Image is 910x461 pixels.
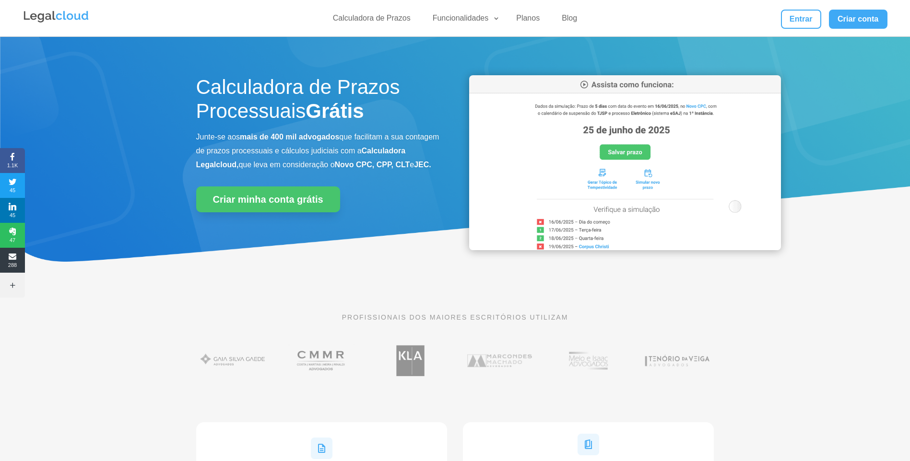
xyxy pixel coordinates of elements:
[196,186,340,212] a: Criar minha conta grátis
[781,10,821,29] a: Entrar
[240,133,339,141] b: mais de 400 mil advogados
[196,340,270,381] img: Gaia Silva Gaede Advogados Associados
[285,340,358,381] img: Costa Martins Meira Rinaldi Advogados
[196,75,441,128] h1: Calculadora de Prazos Processuais
[578,434,599,455] img: Ícone Documentos para Tempestividade
[374,340,447,381] img: Koury Lopes Advogados
[306,100,364,122] strong: Grátis
[23,10,90,24] img: Legalcloud Logo
[196,312,714,323] p: PROFISSIONAIS DOS MAIORES ESCRITÓRIOS UTILIZAM
[311,438,332,459] img: Ícone Legislações
[552,340,625,381] img: Profissionais do escritório Melo e Isaac Advogados utilizam a Legalcloud
[196,130,441,172] p: Junte-se aos que facilitam a sua contagem de prazos processuais e cálculos judiciais com a que le...
[469,243,781,252] a: Calculadora de Prazos Processuais da Legalcloud
[640,340,714,381] img: Tenório da Veiga Advogados
[556,13,583,27] a: Blog
[335,161,410,169] b: Novo CPC, CPP, CLT
[463,340,536,381] img: Marcondes Machado Advogados utilizam a Legalcloud
[427,13,500,27] a: Funcionalidades
[196,147,406,169] b: Calculadora Legalcloud,
[469,75,781,250] img: Calculadora de Prazos Processuais da Legalcloud
[23,17,90,25] a: Logo da Legalcloud
[414,161,431,169] b: JEC.
[510,13,545,27] a: Planos
[829,10,887,29] a: Criar conta
[327,13,416,27] a: Calculadora de Prazos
